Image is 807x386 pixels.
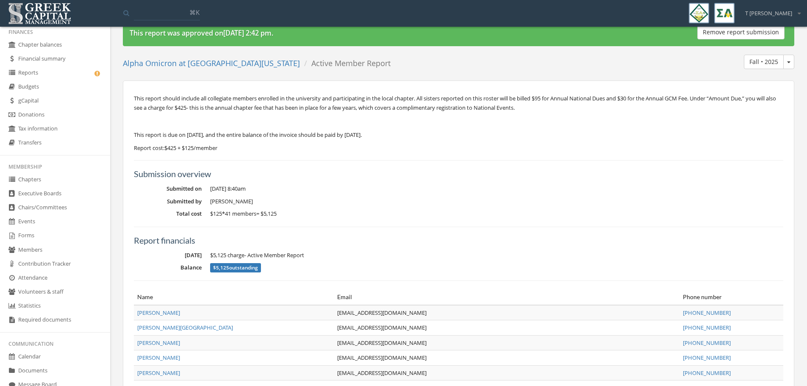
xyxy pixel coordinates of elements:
[137,369,180,377] a: [PERSON_NAME]
[337,339,427,347] a: [EMAIL_ADDRESS][DOMAIN_NAME]
[134,130,783,139] p: This report is due on [DATE], and the entire balance of the invoice should be paid by [DATE].
[123,58,300,68] a: Alpha Omicron at [GEOGRAPHIC_DATA][US_STATE]
[256,210,259,217] span: =
[134,169,783,178] h5: Submission overview
[137,324,233,331] a: [PERSON_NAME][GEOGRAPHIC_DATA]
[134,144,217,152] span: Report cost: $425 + $125/member
[137,354,180,361] a: [PERSON_NAME]
[337,324,427,331] a: [EMAIL_ADDRESS][DOMAIN_NAME]
[213,264,229,271] span: $5,125
[745,9,792,17] span: T [PERSON_NAME]
[783,55,794,69] button: Fall • 2025
[134,185,202,193] dt: Submitted on
[185,251,202,259] span: [DATE]
[300,58,391,69] li: Active Member Report
[130,28,273,38] strong: This report was approved on [DATE] 2:42 pm .
[261,210,277,217] span: $5,125
[134,94,783,112] p: This report should include all collegiate members enrolled in the university and participating in...
[744,55,784,69] button: Fall • 2025
[225,210,256,217] span: 41 members
[679,289,783,305] th: Phone number
[134,197,202,205] dt: Submitted by
[137,309,180,317] a: [PERSON_NAME]
[210,251,304,259] span: charge - Active Member Report
[697,25,785,39] button: Remove report submission
[210,185,246,192] span: [DATE] 8:40am
[683,339,731,347] a: [PHONE_NUMBER]
[210,251,226,259] span: $5,125
[210,210,222,217] span: $125
[337,369,427,377] a: [EMAIL_ADDRESS][DOMAIN_NAME]
[683,369,731,377] a: [PHONE_NUMBER]
[210,263,261,272] span: outstanding
[189,8,200,17] span: ⌘K
[683,309,731,317] a: [PHONE_NUMBER]
[137,339,180,347] a: [PERSON_NAME]
[210,197,253,205] span: [PERSON_NAME]
[134,289,334,305] th: Name
[334,289,679,305] th: Email
[134,210,202,218] dt: Total cost
[683,354,731,361] a: [PHONE_NUMBER]
[134,236,783,245] h5: Report financials
[740,3,801,17] div: T [PERSON_NAME]
[337,354,427,361] a: [EMAIL_ADDRESS][DOMAIN_NAME]
[134,264,202,272] dt: Balance
[683,324,731,331] a: [PHONE_NUMBER]
[337,309,427,317] a: [EMAIL_ADDRESS][DOMAIN_NAME]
